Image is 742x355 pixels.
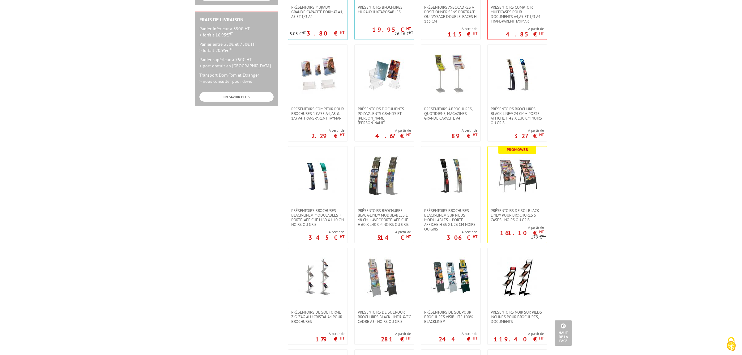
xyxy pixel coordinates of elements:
[424,107,477,120] span: Présentoirs à brochures, quotidiens, magazines grande capacité A4
[531,235,546,239] p: 179 €
[355,310,414,324] a: Présentoirs de sol pour brochures Black-Line® avec cadre A3 - Noirs ou Gris
[439,331,477,336] span: A partir de
[381,331,411,336] span: A partir de
[491,208,544,222] span: Présentoirs de sol Black-Line® pour brochures 5 Cases - Noirs ou Gris
[542,234,546,238] sup: HT
[288,310,348,324] a: Présentoirs de sol forme ZIG-ZAG Alu Cristal A4 pour brochures
[494,337,544,341] p: 119.40 €
[406,336,411,341] sup: HT
[514,134,544,138] p: 327 €
[488,208,547,222] a: Présentoirs de sol Black-Line® pour brochures 5 Cases - Noirs ou Gris
[424,208,477,231] span: Présentoirs brochures Black-Line® sur pieds modulables + porte-affiche H 35 x L 23 cm Noirs ou Gris
[355,5,414,14] a: Présentoirs brochures muraux juxtaposables
[375,134,411,138] p: 4.67 €
[431,257,471,298] img: Présentoirs de sol pour brochures visibilité 100% Blackline®
[364,54,404,94] img: Présentoirs Documents Polyvalents Grands et Petits Modèles
[488,107,547,125] a: Présentoirs brochures Black-Line® 24 cm + porte-affiche H 42 x L 30 cm Noirs ou Gris
[421,310,480,324] a: Présentoirs de sol pour brochures visibilité 100% Blackline®
[298,54,338,94] img: PRÉSENTOIRS COMPTOIR POUR BROCHURES 1 CASE A4, A5 & 1/3 A4 TRANSPARENT taymar
[290,32,306,36] p: 5.05 €
[199,17,274,23] h2: Frais de Livraison
[507,147,528,152] b: Promoweb
[497,54,537,94] img: Présentoirs brochures Black-Line® 24 cm + porte-affiche H 42 x L 30 cm Noirs ou Gris
[364,257,404,298] img: Présentoirs de sol pour brochures Black-Line® avec cadre A3 - Noirs ou Gris
[199,57,274,69] p: Panier supérieur à 750€ HT
[723,336,739,352] img: Cookies (fenêtre modale)
[497,156,537,196] img: Présentoirs de sol Black-Line® pour brochures 5 Cases - Noirs ou Gris
[421,5,480,23] a: Présentoirs avec cadres à positionner sens portrait ou paysage double-faces H 133 cm
[358,310,411,324] span: Présentoirs de sol pour brochures Black-Line® avec cadre A3 - Noirs ou Gris
[394,32,413,36] p: 26.46 €
[288,107,348,120] a: PRÉSENTOIRS COMPTOIR POUR BROCHURES 1 CASE A4, A5 & 1/3 A4 TRANSPARENT taymar
[288,5,348,19] a: PRÉSENTOIRS MURAUX GRANDE CAPACITÉ FORMAT A4, A5 ET 1/3 A4
[406,132,411,137] sup: HT
[291,107,344,120] span: PRÉSENTOIRS COMPTOIR POUR BROCHURES 1 CASE A4, A5 & 1/3 A4 TRANSPARENT taymar
[199,32,233,38] span: > forfait 16.95€
[439,337,477,341] p: 244 €
[364,156,404,196] img: Présentoirs brochures Black-Line® modulables L 48 cm + avec porte-affiche H 60 x L 40 cm Noirs ou...
[424,5,477,23] span: Présentoirs avec cadres à positionner sens portrait ou paysage double-faces H 133 cm
[298,156,338,196] img: Présentoirs brochures Black-Line® modulables + porte-affiche H 60 x L 40 cm Noirs ou Gris
[451,128,477,133] span: A partir de
[406,234,411,239] sup: HT
[421,208,480,231] a: Présentoirs brochures Black-Line® sur pieds modulables + porte-affiche H 35 x L 23 cm Noirs ou Gris
[488,225,544,230] span: A partir de
[491,5,544,23] span: Présentoirs comptoir multicases POUR DOCUMENTS A4,A5 ET 1/3 A4 TRANSPARENT TAYMAR
[340,132,344,137] sup: HT
[340,336,344,341] sup: HT
[358,5,411,14] span: Présentoirs brochures muraux juxtaposables
[406,26,411,31] sup: HT
[491,310,544,324] span: Présentoirs NOIR sur pieds inclinés pour brochures, documents
[199,92,274,102] a: EN SAVOIR PLUS
[377,230,411,235] span: A partir de
[488,5,547,23] a: Présentoirs comptoir multicases POUR DOCUMENTS A4,A5 ET 1/3 A4 TRANSPARENT TAYMAR
[358,208,411,227] span: Présentoirs brochures Black-Line® modulables L 48 cm + avec porte-affiche H 60 x L 40 cm Noirs ou...
[199,63,271,69] span: > port gratuit en [GEOGRAPHIC_DATA]
[340,30,344,35] sup: HT
[421,107,480,120] a: Présentoirs à brochures, quotidiens, magazines grande capacité A4
[447,236,477,239] p: 306 €
[302,30,306,35] sup: HT
[358,107,411,125] span: Présentoirs Documents Polyvalents Grands et [PERSON_NAME] [PERSON_NAME]
[497,257,537,297] img: Présentoirs NOIR sur pieds inclinés pour brochures, documents
[488,310,547,324] a: Présentoirs NOIR sur pieds inclinés pour brochures, documents
[307,32,344,35] p: 3.80 €
[539,31,544,36] sup: HT
[355,107,414,125] a: Présentoirs Documents Polyvalents Grands et [PERSON_NAME] [PERSON_NAME]
[409,30,413,35] sup: HT
[199,26,274,38] p: Panier inférieur à 350€ HT
[506,32,544,36] p: 4.85 €
[539,229,544,235] sup: HT
[372,28,411,32] p: 19.95 €
[720,334,742,355] button: Cookies (fenêtre modale)
[309,236,344,239] p: 345 €
[447,230,477,235] span: A partir de
[451,134,477,138] p: 89 €
[229,47,233,51] sup: HT
[473,31,477,36] sup: HT
[288,208,348,227] a: Présentoirs brochures Black-Line® modulables + porte-affiche H 60 x L 40 cm Noirs ou Gris
[424,310,477,324] span: Présentoirs de sol pour brochures visibilité 100% Blackline®
[473,132,477,137] sup: HT
[431,54,471,94] img: Présentoirs à brochures, quotidiens, magazines grande capacité A4
[311,128,344,133] span: A partir de
[539,336,544,341] sup: HT
[494,331,544,336] span: A partir de
[473,234,477,239] sup: HT
[377,236,411,239] p: 514 €
[311,134,344,138] p: 2.29 €
[448,26,477,31] span: A partir de
[199,72,274,84] p: Transport Dom-Tom et Etranger
[539,132,544,137] sup: HT
[291,208,344,227] span: Présentoirs brochures Black-Line® modulables + porte-affiche H 60 x L 40 cm Noirs ou Gris
[291,5,344,19] span: PRÉSENTOIRS MURAUX GRANDE CAPACITÉ FORMAT A4, A5 ET 1/3 A4
[514,128,544,133] span: A partir de
[355,208,414,227] a: Présentoirs brochures Black-Line® modulables L 48 cm + avec porte-affiche H 60 x L 40 cm Noirs ou...
[448,32,477,36] p: 115 €
[381,337,411,341] p: 281 €
[555,320,572,346] a: Haut de la page
[340,234,344,239] sup: HT
[291,310,344,324] span: Présentoirs de sol forme ZIG-ZAG Alu Cristal A4 pour brochures
[199,48,233,53] span: > forfait 20.95€
[431,156,471,196] img: Présentoirs brochures Black-Line® sur pieds modulables + porte-affiche H 35 x L 23 cm Noirs ou Gris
